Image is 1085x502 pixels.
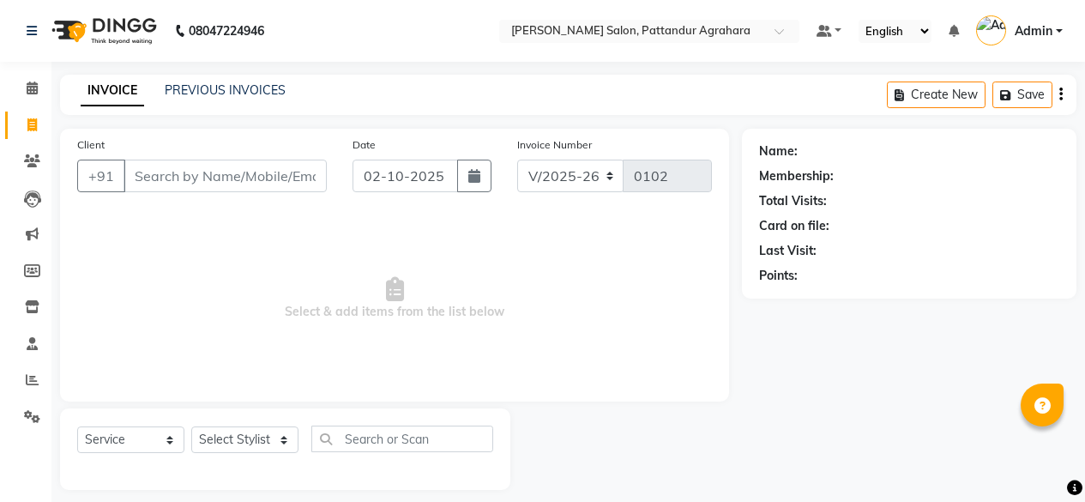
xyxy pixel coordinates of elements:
[124,160,327,192] input: Search by Name/Mobile/Email/Code
[759,242,817,260] div: Last Visit:
[759,167,834,185] div: Membership:
[759,142,798,160] div: Name:
[77,137,105,153] label: Client
[1015,22,1052,40] span: Admin
[77,213,712,384] span: Select & add items from the list below
[1013,433,1068,485] iframe: chat widget
[759,192,827,210] div: Total Visits:
[77,160,125,192] button: +91
[165,82,286,98] a: PREVIOUS INVOICES
[517,137,592,153] label: Invoice Number
[992,82,1052,108] button: Save
[81,76,144,106] a: INVOICE
[759,217,829,235] div: Card on file:
[44,7,161,55] img: logo
[887,82,986,108] button: Create New
[311,426,493,452] input: Search or Scan
[759,267,798,285] div: Points:
[189,7,264,55] b: 08047224946
[976,15,1006,45] img: Admin
[353,137,376,153] label: Date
